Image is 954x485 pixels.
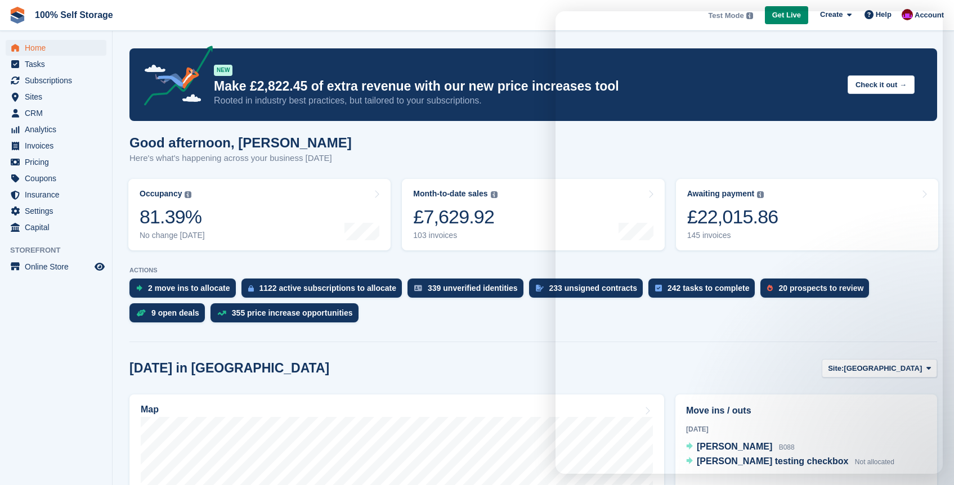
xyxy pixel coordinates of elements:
[25,138,92,154] span: Invoices
[25,187,92,203] span: Insurance
[6,170,106,186] a: menu
[214,78,839,95] p: Make £2,822.45 of extra revenue with our new price increases tool
[549,284,637,293] div: 233 unsigned contracts
[25,154,92,170] span: Pricing
[413,189,487,199] div: Month-to-date sales
[25,105,92,121] span: CRM
[772,10,801,21] span: Get Live
[6,203,106,219] a: menu
[141,405,159,415] h2: Map
[6,89,106,105] a: menu
[10,245,112,256] span: Storefront
[536,285,544,291] img: contract_signature_icon-13c848040528278c33f63329250d36e43548de30e8caae1d1a13099fd9432cc5.svg
[25,203,92,219] span: Settings
[6,138,106,154] a: menu
[248,285,254,292] img: active_subscription_to_allocate_icon-d502201f5373d7db506a760aba3b589e785aa758c864c3986d89f69b8ff3...
[402,179,664,250] a: Month-to-date sales £7,629.92 103 invoices
[6,40,106,56] a: menu
[135,46,213,110] img: price-adjustments-announcement-icon-8257ccfd72463d97f412b2fc003d46551f7dbcb40ab6d574587a9cd5c0d94...
[129,152,352,165] p: Here's what's happening across your business [DATE]
[413,231,497,240] div: 103 invoices
[876,9,892,20] span: Help
[30,6,118,24] a: 100% Self Storage
[25,40,92,56] span: Home
[491,191,498,198] img: icon-info-grey-7440780725fd019a000dd9b08b2336e03edf1995a4989e88bcd33f0948082b44.svg
[9,7,26,24] img: stora-icon-8386f47178a22dfd0bd8f6a31ec36ba5ce8667c1dd55bd0f319d3a0aa187defe.svg
[556,11,943,474] iframe: Intercom live chat
[414,285,422,291] img: verify_identity-adf6edd0f0f0b5bbfe63781bf79b02c33cf7c696d77639b501bdc392416b5a36.svg
[140,231,205,240] div: No change [DATE]
[129,361,329,376] h2: [DATE] in [GEOGRAPHIC_DATA]
[129,279,241,303] a: 2 move ins to allocate
[136,309,146,317] img: deal-1b604bf984904fb50ccaf53a9ad4b4a5d6e5aea283cecdc64d6e3604feb123c2.svg
[6,56,106,72] a: menu
[6,122,106,137] a: menu
[25,56,92,72] span: Tasks
[210,303,364,328] a: 355 price increase opportunities
[259,284,397,293] div: 1122 active subscriptions to allocate
[407,279,529,303] a: 339 unverified identities
[214,65,232,76] div: NEW
[232,308,353,317] div: 355 price increase opportunities
[93,260,106,273] a: Preview store
[25,219,92,235] span: Capital
[129,267,937,274] p: ACTIONS
[6,259,106,275] a: menu
[529,279,648,303] a: 233 unsigned contracts
[25,89,92,105] span: Sites
[25,170,92,186] span: Coupons
[151,308,199,317] div: 9 open deals
[25,73,92,88] span: Subscriptions
[214,95,839,107] p: Rooted in industry best practices, but tailored to your subscriptions.
[6,154,106,170] a: menu
[765,6,808,25] a: Get Live
[185,191,191,198] img: icon-info-grey-7440780725fd019a000dd9b08b2336e03edf1995a4989e88bcd33f0948082b44.svg
[129,135,352,150] h1: Good afternoon, [PERSON_NAME]
[820,9,843,20] span: Create
[428,284,518,293] div: 339 unverified identities
[136,285,142,291] img: move_ins_to_allocate_icon-fdf77a2bb77ea45bf5b3d319d69a93e2d87916cf1d5bf7949dd705db3b84f3ca.svg
[241,279,408,303] a: 1122 active subscriptions to allocate
[6,219,106,235] a: menu
[140,205,205,228] div: 81.39%
[902,9,913,20] img: Oliver
[25,259,92,275] span: Online Store
[6,105,106,121] a: menu
[708,10,744,21] span: Test Mode
[915,10,944,21] span: Account
[129,303,210,328] a: 9 open deals
[6,73,106,88] a: menu
[148,284,230,293] div: 2 move ins to allocate
[6,187,106,203] a: menu
[413,205,497,228] div: £7,629.92
[140,189,182,199] div: Occupancy
[217,311,226,316] img: price_increase_opportunities-93ffe204e8149a01c8c9dc8f82e8f89637d9d84a8eef4429ea346261dce0b2c0.svg
[128,179,391,250] a: Occupancy 81.39% No change [DATE]
[25,122,92,137] span: Analytics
